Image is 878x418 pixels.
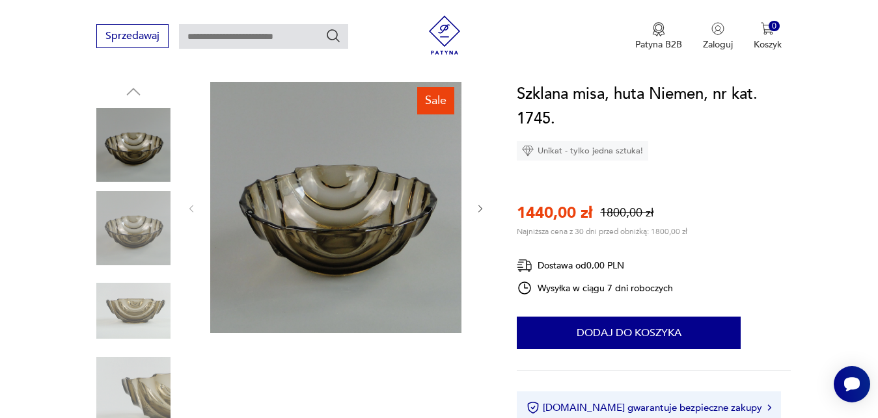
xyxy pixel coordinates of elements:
[769,21,780,32] div: 0
[635,38,682,51] p: Patyna B2B
[96,274,171,348] img: Zdjęcie produktu Szklana misa, huta Niemen, nr kat. 1745.
[517,317,741,349] button: Dodaj do koszyka
[600,205,653,221] p: 1800,00 zł
[652,22,665,36] img: Ikona medalu
[96,24,169,48] button: Sprzedawaj
[517,280,673,296] div: Wysyłka w ciągu 7 dni roboczych
[417,87,454,114] div: Sale
[325,28,341,44] button: Szukaj
[96,33,169,42] a: Sprzedawaj
[96,191,171,265] img: Zdjęcie produktu Szklana misa, huta Niemen, nr kat. 1745.
[517,141,648,161] div: Unikat - tylko jedna sztuka!
[754,22,782,51] button: 0Koszyk
[517,226,687,237] p: Najniższa cena z 30 dni przed obniżką: 1800,00 zł
[425,16,464,55] img: Patyna - sklep z meblami i dekoracjami vintage
[711,22,724,35] img: Ikonka użytkownika
[517,202,592,224] p: 1440,00 zł
[522,145,534,157] img: Ikona diamentu
[96,108,171,182] img: Zdjęcie produktu Szklana misa, huta Niemen, nr kat. 1745.
[527,401,771,414] button: [DOMAIN_NAME] gwarantuje bezpieczne zakupy
[210,82,461,333] img: Zdjęcie produktu Szklana misa, huta Niemen, nr kat. 1745.
[517,257,673,274] div: Dostawa od 0,00 PLN
[527,401,540,414] img: Ikona certyfikatu
[635,22,682,51] button: Patyna B2B
[703,38,733,51] p: Zaloguj
[834,366,870,402] iframe: Smartsupp widget button
[635,22,682,51] a: Ikona medaluPatyna B2B
[517,82,791,131] h1: Szklana misa, huta Niemen, nr kat. 1745.
[761,22,774,35] img: Ikona koszyka
[767,404,771,411] img: Ikona strzałki w prawo
[703,22,733,51] button: Zaloguj
[517,257,532,274] img: Ikona dostawy
[754,38,782,51] p: Koszyk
